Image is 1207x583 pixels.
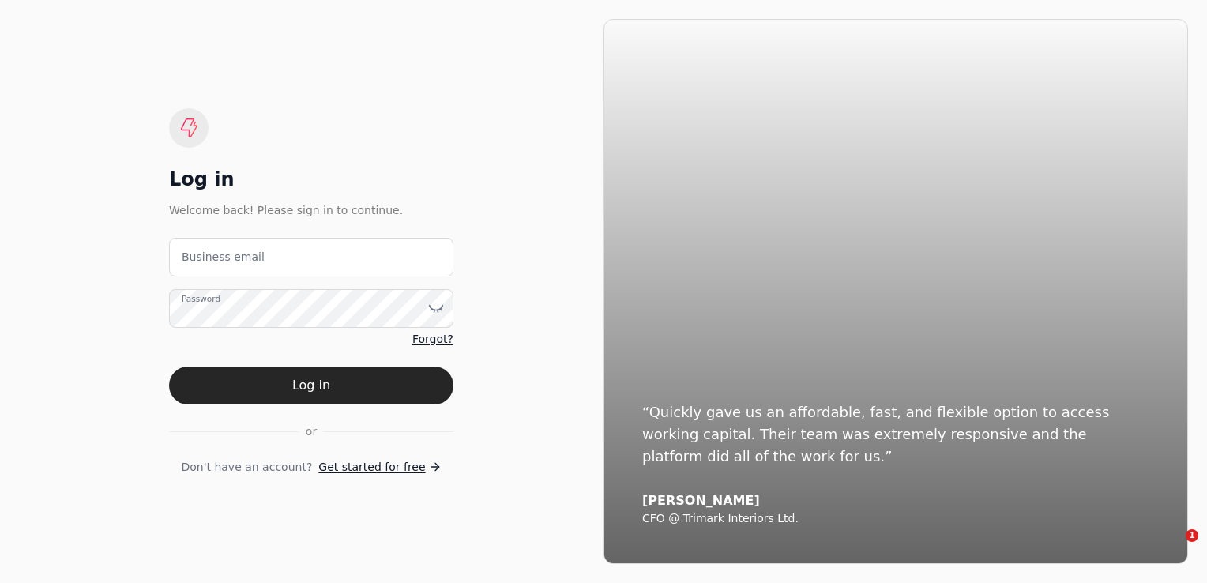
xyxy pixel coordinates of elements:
span: 1 [1186,529,1198,542]
label: Business email [182,249,265,265]
iframe: Intercom live chat [1153,529,1191,567]
a: Forgot? [412,331,453,348]
span: Don't have an account? [181,459,312,476]
span: Get started for free [318,459,425,476]
button: Log in [169,367,453,404]
span: or [306,423,317,440]
a: Get started for free [318,459,441,476]
div: CFO @ Trimark Interiors Ltd. [642,512,1149,526]
div: Log in [169,167,453,192]
div: [PERSON_NAME] [642,493,1149,509]
div: “Quickly gave us an affordable, fast, and flexible option to access working capital. Their team w... [642,401,1149,468]
div: Welcome back! Please sign in to continue. [169,201,453,219]
label: Password [182,292,220,305]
